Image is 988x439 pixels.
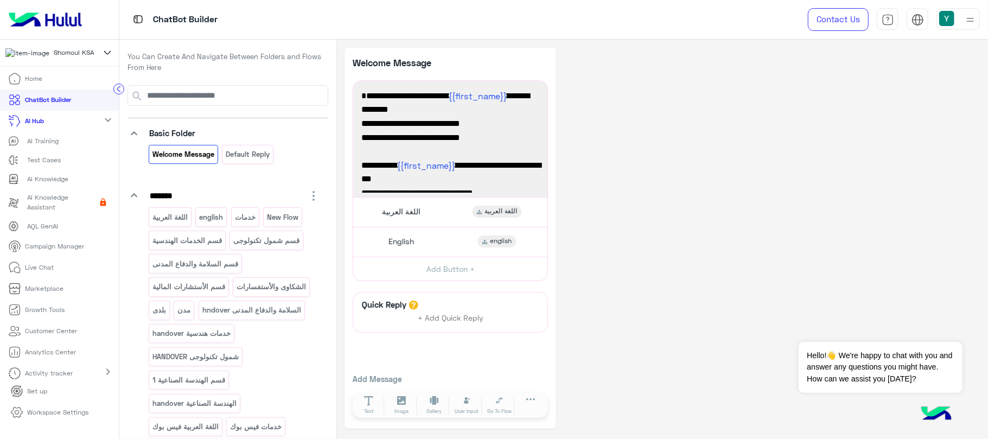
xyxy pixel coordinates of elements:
[27,155,61,165] p: Test Cases
[964,13,977,27] img: profile
[386,396,417,415] button: Image
[26,95,72,105] p: ChatBot Builder
[234,211,256,224] p: خدمات
[418,313,483,322] span: + Add Quick Reply
[353,56,450,69] p: Welcome Message
[26,116,44,126] p: AI Hub
[877,8,898,31] a: tab
[354,396,384,415] button: Text
[361,186,539,200] span: How can we assist you [DATE]? 🖐️
[485,207,517,217] span: اللغة العربية
[917,396,955,434] img: hulul-logo.png
[911,14,924,26] img: tab
[151,397,237,410] p: handover الهندسة الصناعية
[153,12,218,27] p: ChatBot Builder
[201,304,302,316] p: hndover السلامة والدفاع المدنى
[26,305,65,315] p: Growth Tools
[151,258,239,270] p: قسم السلامة والدفاع المدنى
[131,12,145,26] img: tab
[26,284,64,294] p: Marketplace
[419,396,449,415] button: Gallery
[27,408,88,417] p: Workspace Settings
[364,408,374,415] span: Text
[26,263,54,272] p: Live Chat
[151,421,219,433] p: اللغة العربية فيس بوك
[225,148,271,161] p: Default reply
[27,174,68,184] p: AI Knowledge
[128,52,328,73] p: You Can Create And Navigate Between Folders and Flows From Here
[151,304,167,316] p: بلدى
[808,8,869,31] a: Contact Us
[54,48,94,58] span: Shomoul KSA
[484,396,514,415] button: Go To Flow
[151,327,231,340] p: handover خدمات هندسية
[26,347,77,357] p: Analytics Center
[451,396,482,415] button: User Input
[361,117,539,131] span: كيف يمكننا مساعدتكم اليوم؟ 🖐️
[27,136,59,146] p: AI Training
[5,48,49,58] img: 110260793960483
[477,236,516,247] div: english
[939,11,954,26] img: userImage
[361,89,539,117] span: مرحبًا بك في شركة شمول للاستشارات المهنية!
[2,381,56,402] a: Set up
[177,304,192,316] p: مدن
[151,351,239,363] p: HANDOVER شمول تكنولوجى
[4,8,86,31] img: Logo
[151,281,226,293] p: قسم الأستشارات المالية
[233,234,301,247] p: قسم شمول تكنولوجى
[128,127,141,140] i: keyboard_arrow_down
[236,281,307,293] p: الشكاوى والأستفسارات
[26,241,85,251] p: Campaign Manager
[101,113,114,126] mat-icon: expand_more
[799,342,962,393] span: Hello!👋 We're happy to chat with you and answer any questions you might have. How can we assist y...
[128,189,141,202] i: keyboard_arrow_down
[490,237,512,246] span: english
[26,326,78,336] p: Customer Center
[361,131,539,145] span: من فضلك اختر للغة التى تفضلها
[266,211,299,224] p: New Flow
[353,373,548,385] p: Add Message
[199,211,224,224] p: english
[449,91,507,101] span: {{first_name}}
[388,237,414,246] span: English
[101,365,114,378] mat-icon: chevron_right
[353,257,547,281] button: Add Button +
[359,300,409,309] h6: Quick Reply
[361,158,539,186] span: Welcome to Shomoul Professional Consulting!
[882,14,894,26] img: tab
[487,408,512,415] span: Go To Flow
[455,408,479,415] span: User Input
[26,74,43,84] p: Home
[27,193,96,212] p: AI Knowledge Assistant
[27,221,58,231] p: AQL GenAI
[27,386,47,396] p: Set up
[397,160,455,170] span: {{first_name}}
[26,368,73,378] p: Activity tracker
[149,128,195,138] span: Basic Folder
[151,148,215,161] p: Welcome Message
[382,207,420,217] span: اللغة العربية
[151,211,188,224] p: اللغة العربية
[2,402,97,423] a: Workspace Settings
[394,408,409,415] span: Image
[410,310,491,326] button: + Add Quick Reply
[151,374,226,386] p: قسم الهندسة الصناعية 1
[426,408,442,415] span: Gallery
[151,234,222,247] p: قسم الخدمات الهندسية
[472,206,521,218] div: اللغة العربية
[230,421,283,433] p: خدمات فيس بوك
